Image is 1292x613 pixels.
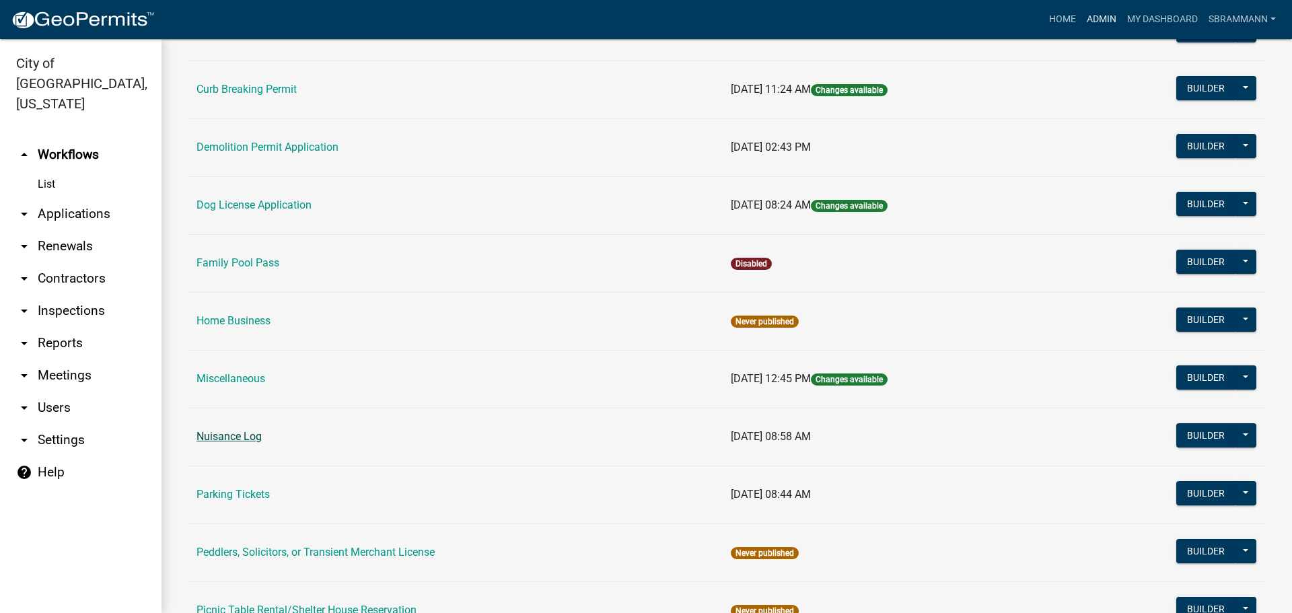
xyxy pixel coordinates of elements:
[196,430,262,443] a: Nuisance Log
[196,488,270,501] a: Parking Tickets
[196,256,279,269] a: Family Pool Pass
[731,141,811,153] span: [DATE] 02:43 PM
[16,303,32,319] i: arrow_drop_down
[731,258,772,270] span: Disabled
[16,206,32,222] i: arrow_drop_down
[1176,250,1235,274] button: Builder
[731,488,811,501] span: [DATE] 08:44 AM
[1176,76,1235,100] button: Builder
[16,400,32,416] i: arrow_drop_down
[16,271,32,287] i: arrow_drop_down
[16,147,32,163] i: arrow_drop_up
[1176,134,1235,158] button: Builder
[811,200,888,212] span: Changes available
[16,238,32,254] i: arrow_drop_down
[16,464,32,480] i: help
[196,199,312,211] a: Dog License Application
[1176,308,1235,332] button: Builder
[731,372,811,385] span: [DATE] 12:45 PM
[731,83,811,96] span: [DATE] 11:24 AM
[16,335,32,351] i: arrow_drop_down
[731,430,811,443] span: [DATE] 08:58 AM
[1203,7,1281,32] a: SBrammann
[196,546,435,558] a: Peddlers, Solicitors, or Transient Merchant License
[731,316,799,328] span: Never published
[196,141,338,153] a: Demolition Permit Application
[196,372,265,385] a: Miscellaneous
[16,432,32,448] i: arrow_drop_down
[1176,481,1235,505] button: Builder
[731,547,799,559] span: Never published
[1176,365,1235,390] button: Builder
[16,367,32,384] i: arrow_drop_down
[1176,192,1235,216] button: Builder
[1081,7,1122,32] a: Admin
[811,84,888,96] span: Changes available
[731,199,811,211] span: [DATE] 08:24 AM
[1122,7,1203,32] a: My Dashboard
[196,83,297,96] a: Curb Breaking Permit
[1044,7,1081,32] a: Home
[811,373,888,386] span: Changes available
[1176,18,1235,42] button: Builder
[1176,423,1235,447] button: Builder
[1176,539,1235,563] button: Builder
[196,314,271,327] a: Home Business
